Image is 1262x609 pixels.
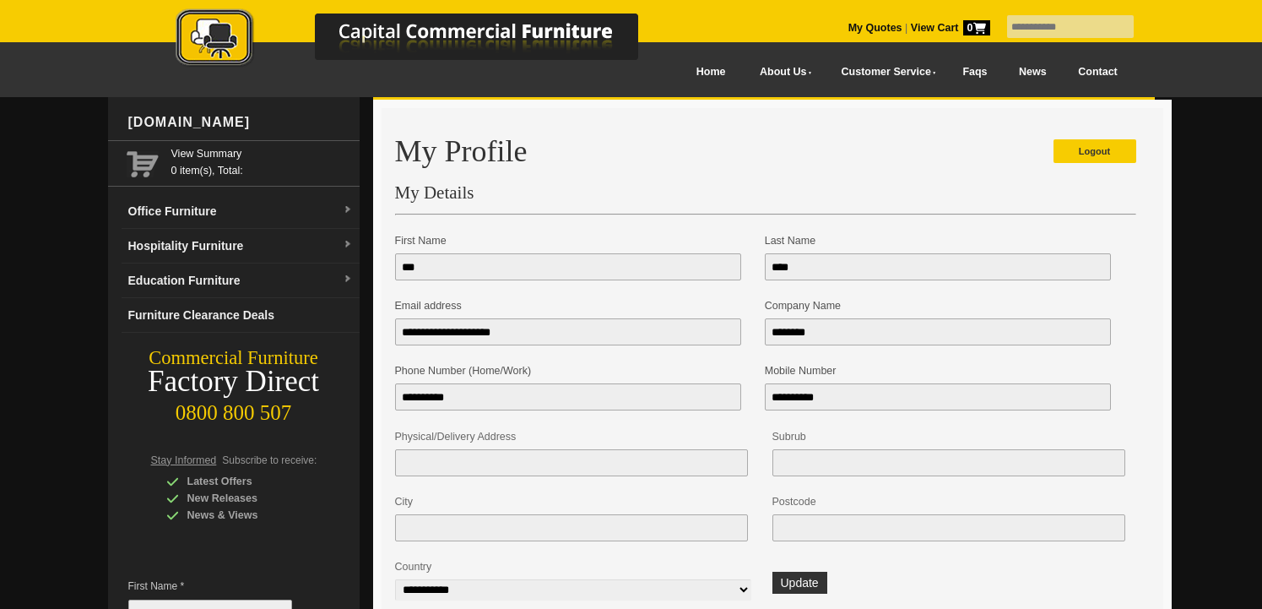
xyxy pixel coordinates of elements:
[395,232,751,249] p: First Name
[395,135,1136,167] h1: My Profile
[395,558,759,575] p: Country
[122,97,360,148] div: [DOMAIN_NAME]
[1003,53,1062,91] a: News
[765,297,1121,314] p: Company Name
[947,53,1004,91] a: Faqs
[343,205,353,215] img: dropdown
[122,229,360,264] a: Hospitality Furnituredropdown
[108,346,360,370] div: Commercial Furniture
[765,362,1121,379] p: Mobile Number
[166,473,327,490] div: Latest Offers
[122,264,360,298] a: Education Furnituredropdown
[1062,53,1133,91] a: Contact
[395,184,1136,201] h3: My Details
[395,297,751,314] p: Email address
[848,22,902,34] a: My Quotes
[772,572,827,594] button: Update
[151,454,217,466] span: Stay Informed
[129,8,720,75] a: Capital Commercial Furniture Logo
[1053,139,1136,163] a: Logout
[222,454,317,466] span: Subscribe to receive:
[122,194,360,229] a: Office Furnituredropdown
[166,490,327,507] div: New Releases
[911,22,990,34] strong: View Cart
[129,8,720,70] img: Capital Commercial Furniture Logo
[963,20,990,35] span: 0
[772,428,1136,445] p: Subrub
[395,428,759,445] p: Physical/Delivery Address
[741,53,822,91] a: About Us
[166,507,327,524] div: News & Views
[772,493,1136,510] p: Postcode
[108,370,360,394] div: Factory Direct
[171,145,353,177] span: 0 item(s), Total:
[907,22,989,34] a: View Cart0
[108,393,360,425] div: 0800 800 507
[122,298,360,333] a: Furniture Clearance Deals
[395,362,751,379] p: Phone Number (Home/Work)
[343,275,353,285] img: dropdown
[395,493,759,510] p: City
[765,232,1121,249] p: Last Name
[171,145,353,162] a: View Summary
[128,578,317,595] span: First Name *
[822,53,946,91] a: Customer Service
[343,240,353,250] img: dropdown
